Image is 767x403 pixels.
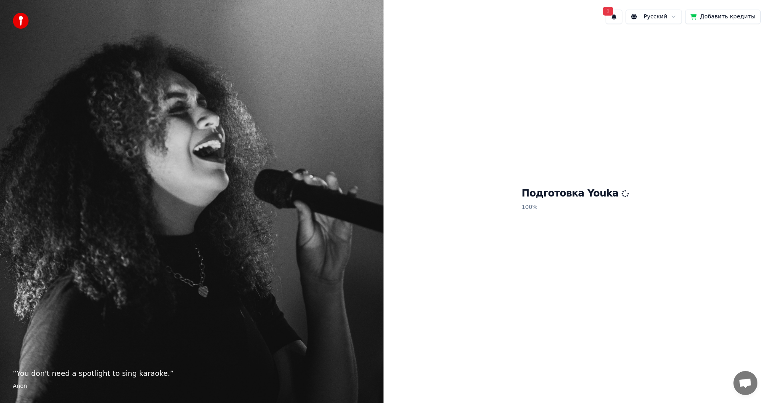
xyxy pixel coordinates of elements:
[733,371,757,395] a: Открытый чат
[606,10,622,24] button: 1
[685,10,761,24] button: Добавить кредиты
[13,368,371,379] p: “ You don't need a spotlight to sing karaoke. ”
[522,200,629,214] p: 100 %
[603,7,613,16] span: 1
[522,187,629,200] h1: Подготовка Youka
[13,13,29,29] img: youka
[13,382,371,390] footer: Anon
